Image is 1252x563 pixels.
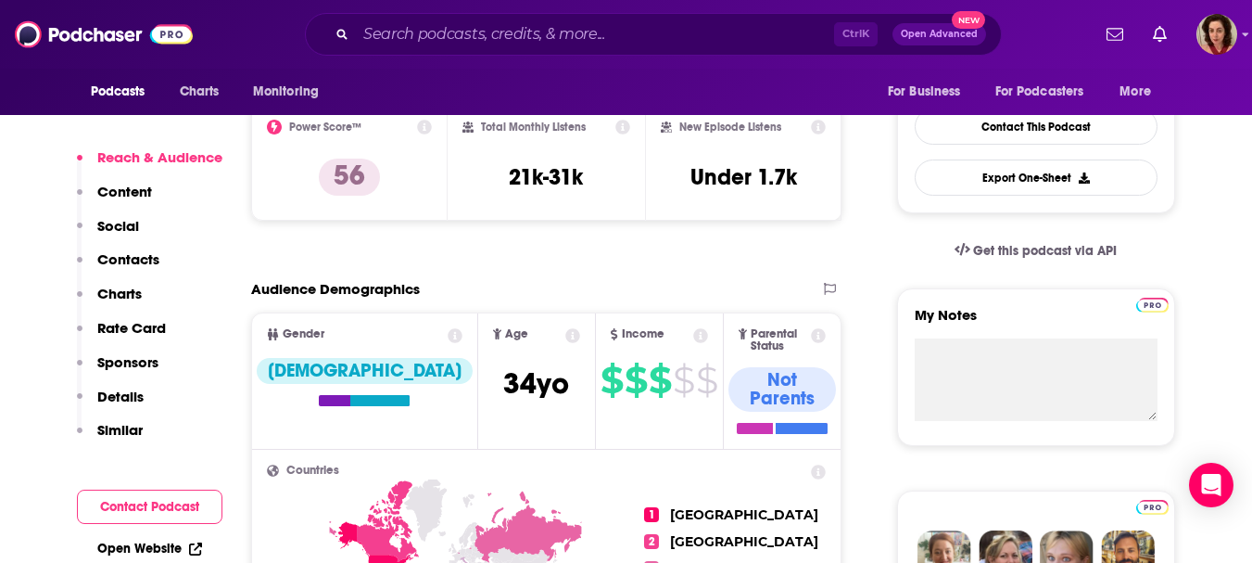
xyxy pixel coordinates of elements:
span: $ [696,365,717,395]
span: Ctrl K [834,22,878,46]
a: Show notifications dropdown [1099,19,1131,50]
span: Parental Status [751,328,808,352]
div: [DEMOGRAPHIC_DATA] [257,358,473,384]
span: [GEOGRAPHIC_DATA] [670,533,818,550]
span: Charts [180,79,220,105]
a: Get this podcast via API [940,228,1132,274]
p: Social [97,217,139,235]
a: Charts [168,74,231,109]
span: Podcasts [91,79,145,105]
span: [GEOGRAPHIC_DATA] [670,506,818,523]
button: Social [77,217,139,251]
button: Contact Podcast [77,490,222,524]
h3: 21k-31k [509,163,583,191]
a: Contact This Podcast [915,109,1157,145]
span: $ [649,365,671,395]
button: Export One-Sheet [915,160,1157,196]
p: Sponsors [97,353,158,371]
button: Similar [77,421,143,455]
img: Podchaser Pro [1136,500,1169,515]
img: Podchaser - Follow, Share and Rate Podcasts [15,17,193,52]
button: Open AdvancedNew [892,23,986,45]
span: New [952,11,985,29]
h3: Under 1.7k [690,163,797,191]
span: Gender [283,328,324,340]
p: Content [97,183,152,200]
button: Content [77,183,152,217]
p: Reach & Audience [97,148,222,166]
span: Open Advanced [901,30,978,39]
span: For Business [888,79,961,105]
button: open menu [78,74,170,109]
h2: Power Score™ [289,121,361,134]
button: Show profile menu [1196,14,1237,55]
span: Income [622,328,664,340]
button: Contacts [77,250,159,285]
p: Charts [97,285,142,302]
button: Charts [77,285,142,319]
button: Details [77,388,144,422]
label: My Notes [915,306,1157,339]
a: Open Website [97,541,202,557]
span: More [1119,79,1151,105]
div: Open Intercom Messenger [1189,463,1233,507]
span: Age [505,328,528,340]
p: 56 [319,159,380,196]
button: open menu [875,74,984,109]
a: Pro website [1136,295,1169,313]
button: open menu [1107,74,1174,109]
span: 34 yo [503,365,569,402]
p: Rate Card [97,319,166,337]
p: Contacts [97,250,159,268]
input: Search podcasts, credits, & more... [356,19,834,49]
span: Monitoring [253,79,319,105]
button: open menu [983,74,1111,109]
button: Reach & Audience [77,148,222,183]
p: Similar [97,421,143,439]
span: Get this podcast via API [973,243,1117,259]
img: Podchaser Pro [1136,298,1169,313]
p: Details [97,388,144,405]
button: Rate Card [77,319,166,353]
a: Pro website [1136,497,1169,515]
button: open menu [240,74,343,109]
div: Not Parents [728,367,837,412]
img: User Profile [1196,14,1237,55]
span: $ [673,365,694,395]
button: Sponsors [77,353,158,388]
span: $ [625,365,647,395]
span: 2 [644,534,659,549]
h2: New Episode Listens [679,121,781,134]
span: Logged in as hdrucker [1196,14,1237,55]
div: Search podcasts, credits, & more... [305,13,1002,56]
span: For Podcasters [995,79,1084,105]
span: $ [601,365,623,395]
h2: Audience Demographics [251,280,420,298]
span: 1 [644,507,659,522]
h2: Total Monthly Listens [481,121,586,134]
span: Countries [286,465,339,477]
a: Show notifications dropdown [1145,19,1174,50]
